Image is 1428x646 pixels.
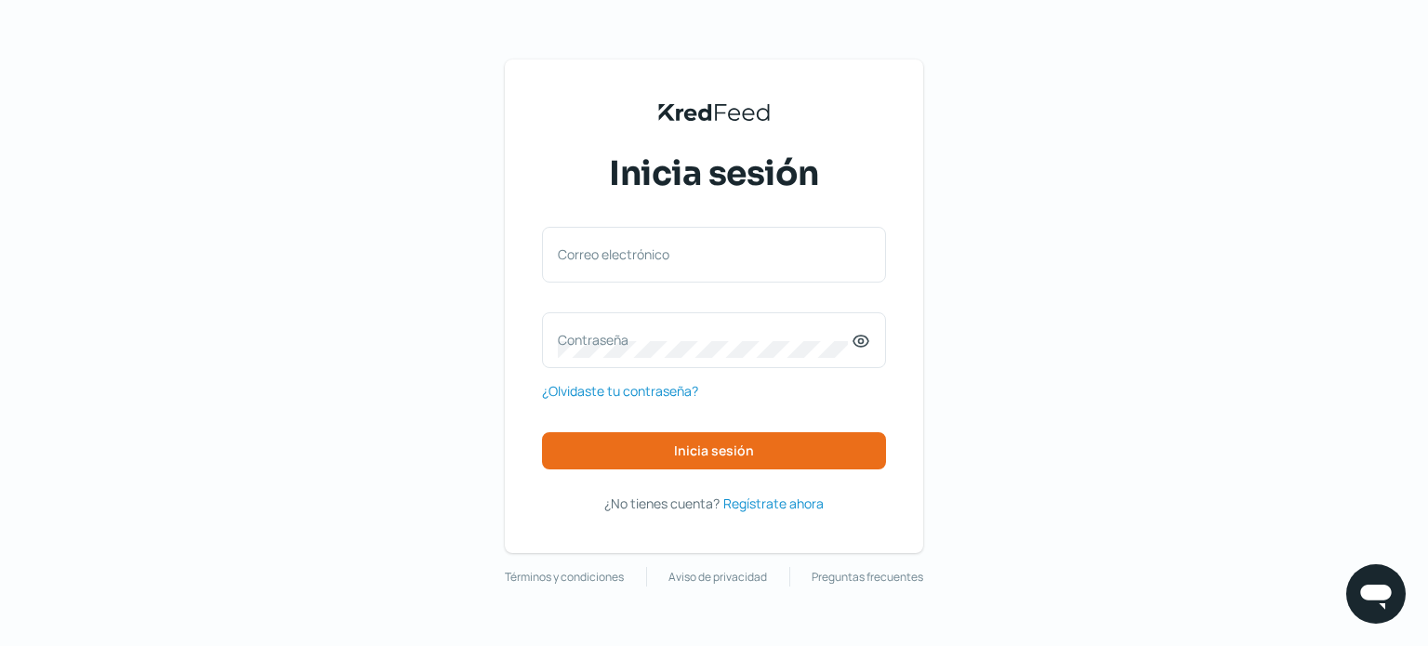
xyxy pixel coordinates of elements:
button: Inicia sesión [542,432,886,469]
span: Inicia sesión [609,151,819,197]
a: Preguntas frecuentes [812,567,923,587]
a: Regístrate ahora [723,492,824,515]
label: Contraseña [558,331,852,349]
a: ¿Olvidaste tu contraseña? [542,379,698,402]
span: ¿No tienes cuenta? [604,494,720,512]
label: Correo electrónico [558,245,852,263]
a: Términos y condiciones [505,567,624,587]
img: chatIcon [1357,575,1395,613]
a: Aviso de privacidad [668,567,767,587]
span: Inicia sesión [674,444,754,457]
